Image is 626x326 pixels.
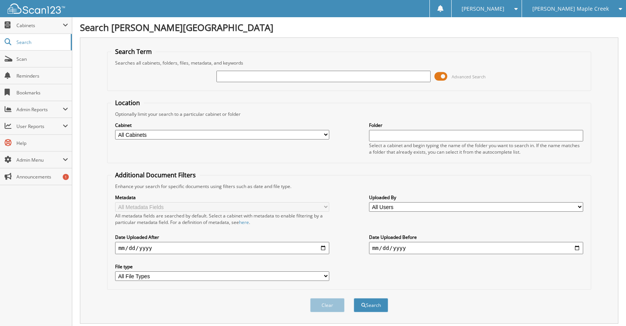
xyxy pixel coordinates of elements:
div: Enhance your search for specific documents using filters such as date and file type. [111,183,587,190]
span: User Reports [16,123,63,130]
label: Date Uploaded Before [369,234,583,240]
span: Admin Menu [16,157,63,163]
span: Scan [16,56,68,62]
label: Metadata [115,194,329,201]
iframe: Chat Widget [588,289,626,326]
span: Cabinets [16,22,63,29]
img: scan123-logo-white.svg [8,3,65,14]
div: Select a cabinet and begin typing the name of the folder you want to search in. If the name match... [369,142,583,155]
span: Help [16,140,68,146]
span: [PERSON_NAME] Maple Creek [532,6,609,11]
label: Folder [369,122,583,128]
div: Optionally limit your search to a particular cabinet or folder [111,111,587,117]
input: end [369,242,583,254]
span: Bookmarks [16,89,68,96]
span: Announcements [16,174,68,180]
label: Date Uploaded After [115,234,329,240]
button: Clear [310,298,345,312]
legend: Additional Document Filters [111,171,200,179]
label: Uploaded By [369,194,583,201]
a: here [239,219,249,225]
h1: Search [PERSON_NAME][GEOGRAPHIC_DATA] [80,21,618,34]
span: Advanced Search [452,74,486,79]
label: File type [115,263,329,270]
span: [PERSON_NAME] [462,6,504,11]
legend: Location [111,99,144,107]
span: Admin Reports [16,106,63,113]
span: Reminders [16,73,68,79]
div: Searches all cabinets, folders, files, metadata, and keywords [111,60,587,66]
input: start [115,242,329,254]
legend: Search Term [111,47,156,56]
label: Cabinet [115,122,329,128]
button: Search [354,298,388,312]
div: All metadata fields are searched by default. Select a cabinet with metadata to enable filtering b... [115,212,329,225]
div: 1 [63,174,69,180]
span: Search [16,39,67,45]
